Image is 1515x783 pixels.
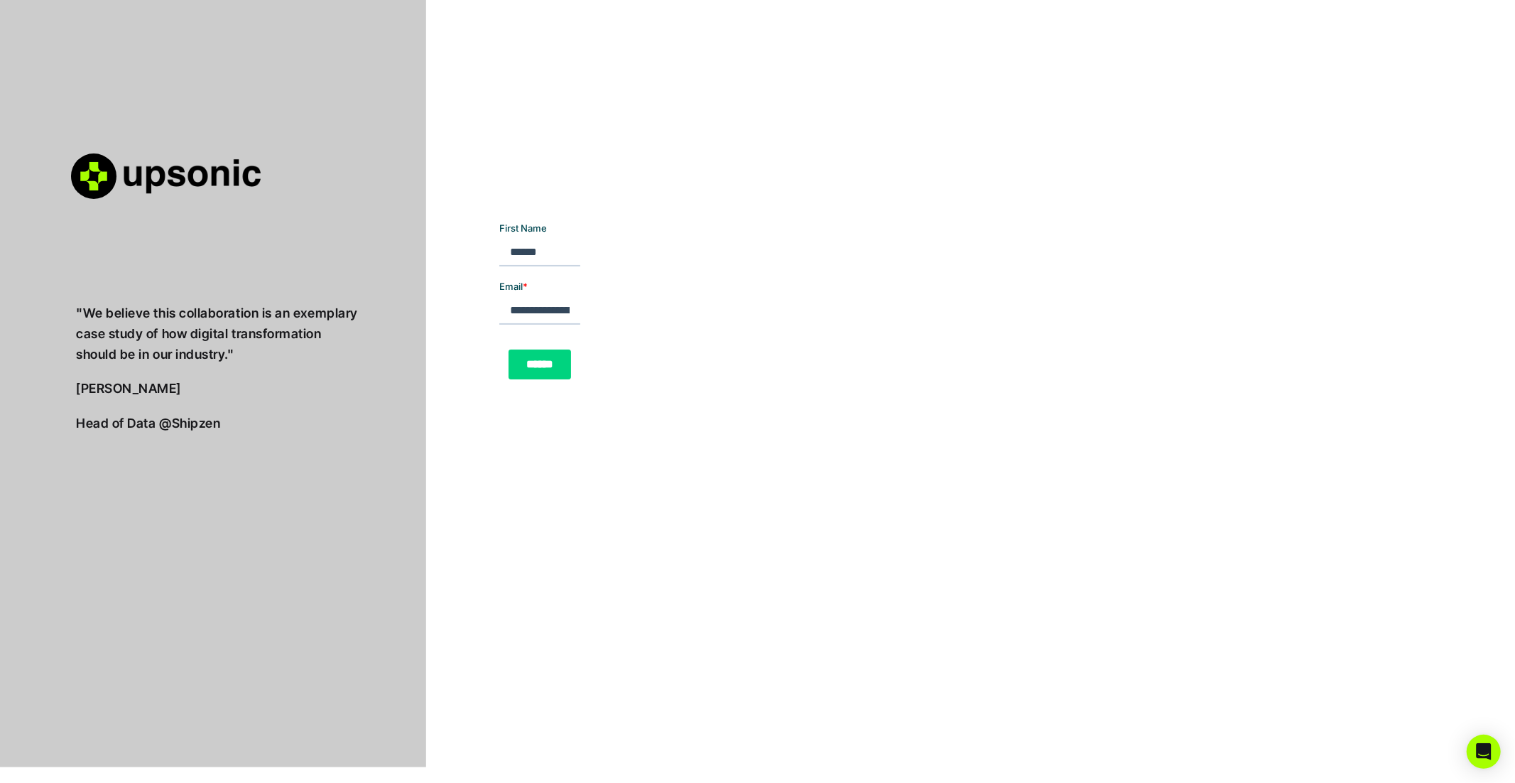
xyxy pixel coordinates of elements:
div: Open Intercom Messenger [1467,735,1501,769]
p: [PERSON_NAME] [76,379,360,399]
p: Head of Data @Shipzen [76,414,360,434]
p: "We believe this collaboration is an exemplary case study of how digital transformation should be... [76,303,360,364]
iframe: Form 0 [499,221,661,391]
img: Logo [71,153,116,199]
